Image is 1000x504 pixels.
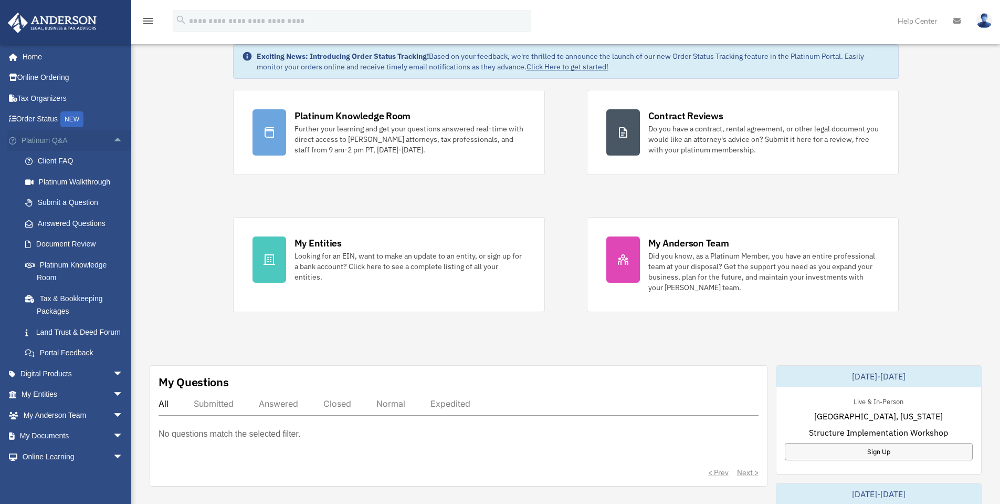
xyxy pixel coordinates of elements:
[113,130,134,151] span: arrow_drop_up
[15,213,139,234] a: Answered Questions
[5,13,100,33] img: Anderson Advisors Platinum Portal
[15,254,139,288] a: Platinum Knowledge Room
[113,446,134,468] span: arrow_drop_down
[142,15,154,27] i: menu
[785,443,973,460] a: Sign Up
[809,426,948,439] span: Structure Implementation Workshop
[7,109,139,130] a: Order StatusNEW
[233,90,545,175] a: Platinum Knowledge Room Further your learning and get your questions answered real-time with dire...
[776,366,981,387] div: [DATE]-[DATE]
[976,13,992,28] img: User Pic
[113,467,134,489] span: arrow_drop_down
[648,124,879,155] div: Do you have a contract, rental agreement, or other legal document you would like an attorney's ad...
[15,151,139,172] a: Client FAQ
[175,14,187,26] i: search
[7,426,139,447] a: My Documentsarrow_drop_down
[7,88,139,109] a: Tax Organizers
[194,398,234,409] div: Submitted
[376,398,405,409] div: Normal
[527,62,608,71] a: Click Here to get started!
[159,398,169,409] div: All
[7,67,139,88] a: Online Ordering
[257,51,890,72] div: Based on your feedback, we're thrilled to announce the launch of our new Order Status Tracking fe...
[15,171,139,192] a: Platinum Walkthrough
[587,217,899,312] a: My Anderson Team Did you know, as a Platinum Member, you have an entire professional team at your...
[587,90,899,175] a: Contract Reviews Do you have a contract, rental agreement, or other legal document you would like...
[15,234,139,255] a: Document Review
[7,384,139,405] a: My Entitiesarrow_drop_down
[113,405,134,426] span: arrow_drop_down
[233,217,545,312] a: My Entities Looking for an EIN, want to make an update to an entity, or sign up for a bank accoun...
[294,236,342,250] div: My Entities
[7,467,139,488] a: Billingarrow_drop_down
[7,446,139,467] a: Online Learningarrow_drop_down
[113,426,134,447] span: arrow_drop_down
[113,363,134,385] span: arrow_drop_down
[294,124,525,155] div: Further your learning and get your questions answered real-time with direct access to [PERSON_NAM...
[15,322,139,343] a: Land Trust & Deed Forum
[7,46,134,67] a: Home
[7,363,139,384] a: Digital Productsarrow_drop_down
[259,398,298,409] div: Answered
[430,398,470,409] div: Expedited
[323,398,351,409] div: Closed
[60,111,83,127] div: NEW
[7,405,139,426] a: My Anderson Teamarrow_drop_down
[15,192,139,213] a: Submit a Question
[294,109,411,122] div: Platinum Knowledge Room
[7,130,139,151] a: Platinum Q&Aarrow_drop_up
[142,18,154,27] a: menu
[294,251,525,282] div: Looking for an EIN, want to make an update to an entity, or sign up for a bank account? Click her...
[257,52,429,61] strong: Exciting News: Introducing Order Status Tracking!
[814,410,943,423] span: [GEOGRAPHIC_DATA], [US_STATE]
[159,427,300,441] p: No questions match the selected filter.
[15,343,139,364] a: Portal Feedback
[845,395,912,406] div: Live & In-Person
[648,236,729,250] div: My Anderson Team
[113,384,134,406] span: arrow_drop_down
[648,251,879,293] div: Did you know, as a Platinum Member, you have an entire professional team at your disposal? Get th...
[159,374,229,390] div: My Questions
[648,109,723,122] div: Contract Reviews
[15,288,139,322] a: Tax & Bookkeeping Packages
